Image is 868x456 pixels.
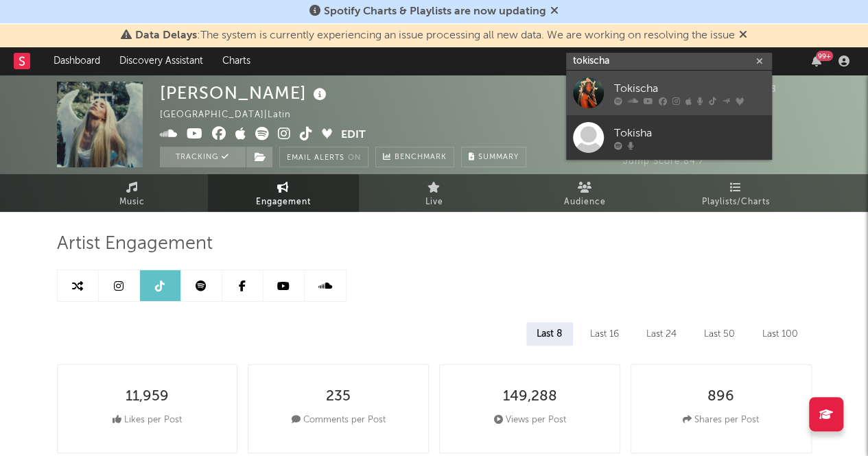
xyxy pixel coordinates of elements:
[661,174,812,212] a: Playlists/Charts
[526,322,573,346] div: Last 8
[119,194,145,211] span: Music
[461,147,526,167] button: Summary
[623,141,773,149] span: 12,418,495 Monthly Listeners
[135,30,197,41] span: Data Delays
[160,82,330,104] div: [PERSON_NAME]
[208,174,359,212] a: Engagement
[707,389,734,405] div: 896
[126,389,169,405] div: 11,959
[395,149,447,166] span: Benchmark
[564,194,606,211] span: Audience
[279,147,368,167] button: Email AlertsOn
[580,322,629,346] div: Last 16
[110,47,213,75] a: Discovery Assistant
[636,322,687,346] div: Last 24
[566,115,772,160] a: Tokisha
[739,30,747,41] span: Dismiss
[510,174,661,212] a: Audience
[566,53,772,70] input: Search for artists
[326,389,351,405] div: 235
[256,194,311,211] span: Engagement
[702,194,770,211] span: Playlists/Charts
[44,47,110,75] a: Dashboard
[57,236,213,252] span: Artist Engagement
[752,322,808,346] div: Last 100
[348,154,361,162] em: On
[292,412,386,429] div: Comments per Post
[478,154,519,161] span: Summary
[614,125,765,141] div: Tokisha
[113,412,182,429] div: Likes per Post
[135,30,735,41] span: : The system is currently experiencing an issue processing all new data. We are working on resolv...
[623,157,704,166] span: Jump Score: 84.7
[493,412,565,429] div: Views per Post
[375,147,454,167] a: Benchmark
[213,47,260,75] a: Charts
[816,51,833,61] div: 99 +
[812,56,821,67] button: 99+
[694,322,745,346] div: Last 50
[324,6,546,17] span: Spotify Charts & Playlists are now updating
[550,6,559,17] span: Dismiss
[425,194,443,211] span: Live
[57,174,208,212] a: Music
[160,107,307,123] div: [GEOGRAPHIC_DATA] | Latin
[359,174,510,212] a: Live
[160,147,246,167] button: Tracking
[683,412,759,429] div: Shares per Post
[502,389,556,405] div: 149,288
[566,71,772,115] a: Tokischa
[341,127,366,144] button: Edit
[614,80,765,97] div: Tokischa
